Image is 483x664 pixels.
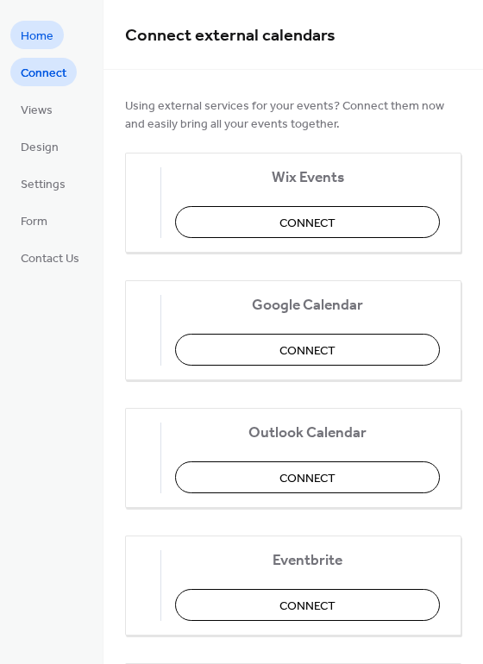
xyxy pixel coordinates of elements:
[21,176,66,194] span: Settings
[10,206,58,235] a: Form
[175,461,440,493] button: Connect
[21,102,53,120] span: Views
[279,598,336,616] span: Connect
[279,470,336,488] span: Connect
[279,342,336,360] span: Connect
[21,139,59,157] span: Design
[175,424,440,442] span: Outlook Calendar
[125,19,336,53] span: Connect external calendars
[175,552,440,570] span: Eventbrite
[21,65,66,83] span: Connect
[125,97,461,134] span: Using external services for your events? Connect them now and easily bring all your events together.
[175,206,440,238] button: Connect
[10,243,90,272] a: Contact Us
[21,213,47,231] span: Form
[21,250,79,268] span: Contact Us
[175,297,440,315] span: Google Calendar
[10,58,77,86] a: Connect
[10,21,64,49] a: Home
[21,28,53,46] span: Home
[175,589,440,621] button: Connect
[10,95,63,123] a: Views
[10,132,69,160] a: Design
[175,169,440,187] span: Wix Events
[10,169,76,197] a: Settings
[175,334,440,366] button: Connect
[279,215,336,233] span: Connect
